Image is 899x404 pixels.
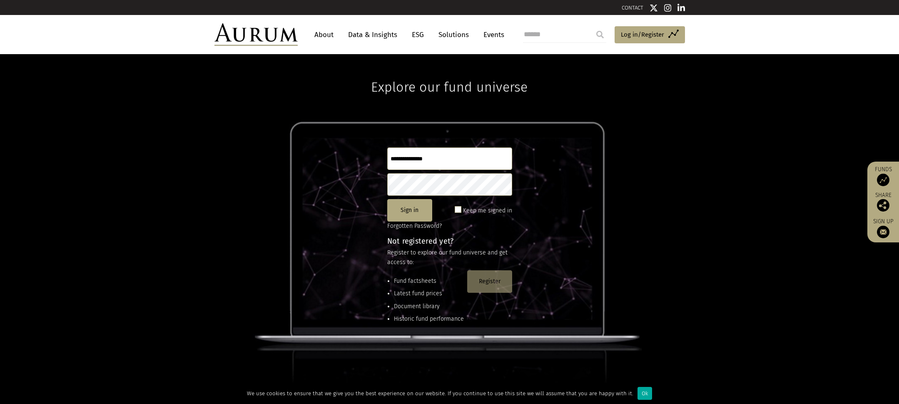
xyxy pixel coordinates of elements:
h4: Not registered yet? [387,237,512,245]
div: Ok [638,387,652,400]
img: Twitter icon [650,4,658,12]
a: Solutions [434,27,473,42]
a: About [310,27,338,42]
a: Events [479,27,504,42]
a: Funds [872,166,895,186]
li: Historic fund performance [394,314,464,324]
img: Aurum [214,23,298,46]
button: Register [467,270,512,293]
p: Register to explore our fund universe and get access to: [387,248,512,267]
button: Sign in [387,199,432,222]
h1: Explore our fund universe [371,54,528,95]
a: Log in/Register [615,26,685,44]
a: ESG [408,27,428,42]
img: Sign up to our newsletter [877,226,889,238]
label: Keep me signed in [463,206,512,216]
a: CONTACT [622,5,643,11]
li: Fund factsheets [394,277,464,286]
img: Share this post [877,199,889,212]
li: Document library [394,302,464,311]
div: Share [872,192,895,212]
img: Access Funds [877,174,889,186]
a: Forgotten Password? [387,222,442,229]
a: Sign up [872,218,895,238]
img: Instagram icon [664,4,672,12]
img: Linkedin icon [677,4,685,12]
a: Data & Insights [344,27,401,42]
span: Log in/Register [621,30,664,40]
li: Latest fund prices [394,289,464,298]
input: Submit [592,26,608,43]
